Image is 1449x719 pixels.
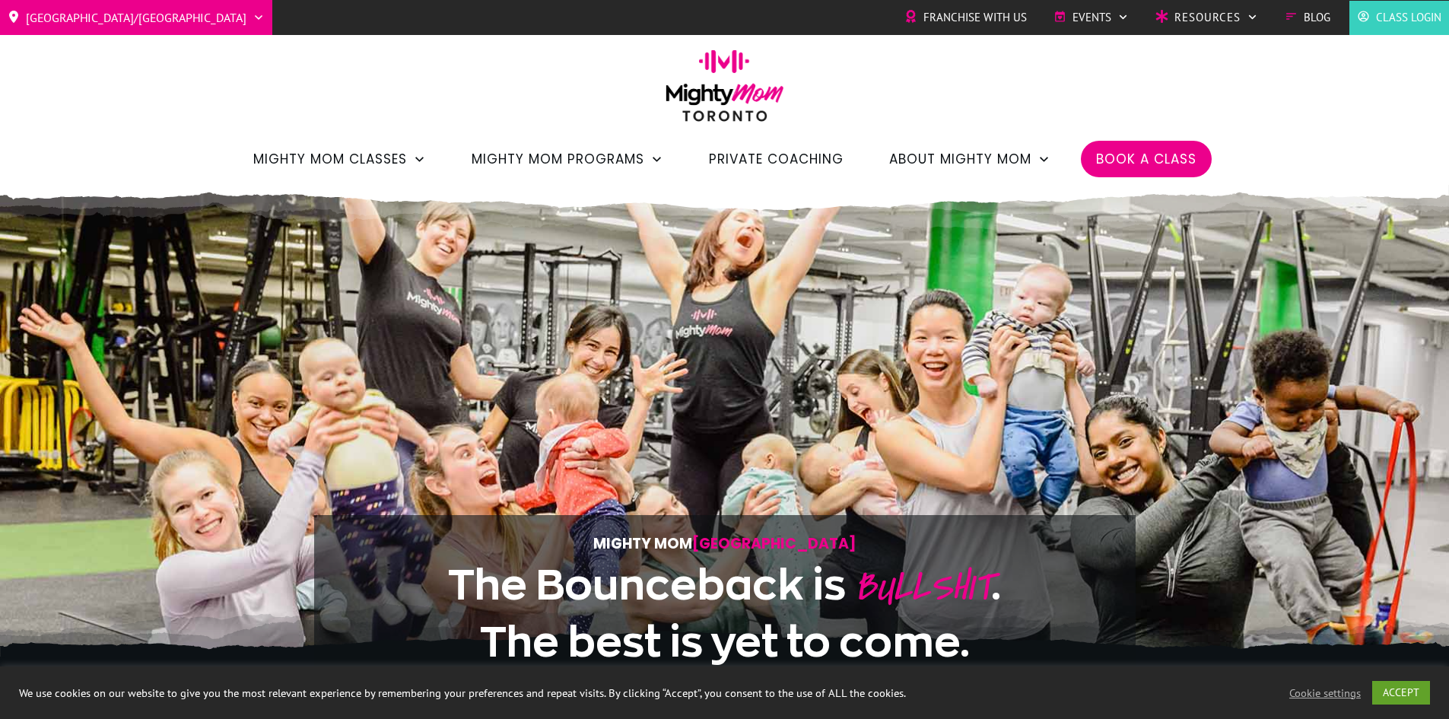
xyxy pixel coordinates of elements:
[1174,6,1241,29] span: Resources
[1053,6,1129,29] a: Events
[361,558,1089,669] h1: .
[1289,686,1361,700] a: Cookie settings
[1155,6,1258,29] a: Resources
[480,619,970,664] span: The best is yet to come.
[472,146,663,172] a: Mighty Mom Programs
[1072,6,1111,29] span: Events
[253,146,407,172] span: Mighty Mom Classes
[709,146,844,172] a: Private Coaching
[472,146,644,172] span: Mighty Mom Programs
[923,6,1027,29] span: Franchise with Us
[19,686,1007,700] div: We use cookies on our website to give you the most relevant experience by remembering your prefer...
[361,531,1089,556] p: Mighty Mom
[889,146,1050,172] a: About Mighty Mom
[1304,6,1330,29] span: Blog
[1357,6,1441,29] a: Class Login
[1372,681,1430,705] a: ACCEPT
[1096,146,1196,172] a: Book a Class
[253,146,426,172] a: Mighty Mom Classes
[448,562,846,607] span: The Bounceback is
[692,533,856,554] span: [GEOGRAPHIC_DATA]
[26,5,246,30] span: [GEOGRAPHIC_DATA]/[GEOGRAPHIC_DATA]
[889,146,1031,172] span: About Mighty Mom
[1285,6,1330,29] a: Blog
[854,558,991,616] span: BULLSHIT
[8,5,265,30] a: [GEOGRAPHIC_DATA]/[GEOGRAPHIC_DATA]
[1376,6,1441,29] span: Class Login
[658,49,792,132] img: mightymom-logo-toronto
[904,6,1027,29] a: Franchise with Us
